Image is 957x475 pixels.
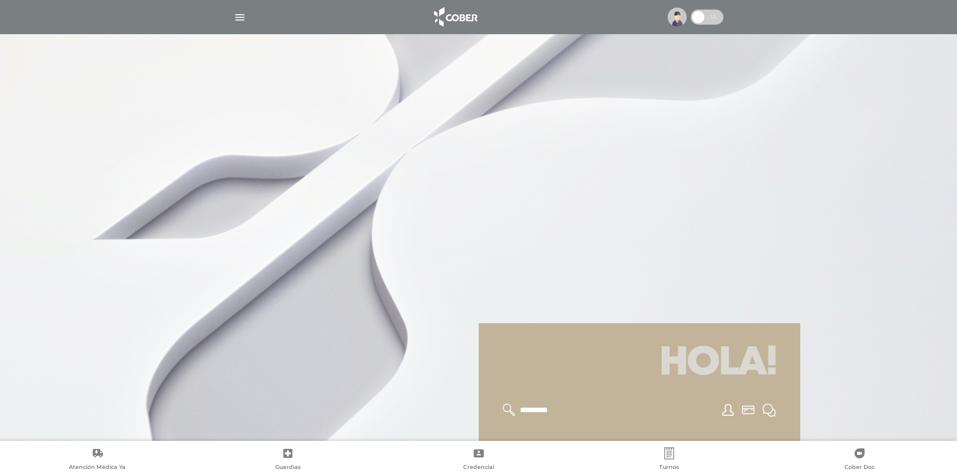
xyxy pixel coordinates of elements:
[69,463,126,472] span: Atención Médica Ya
[844,463,875,472] span: Cober Doc
[491,335,788,392] h1: Hola!
[574,447,764,473] a: Turnos
[383,447,574,473] a: Credencial
[234,11,246,24] img: Cober_menu-lines-white.svg
[429,5,481,29] img: logo_cober_home-white.png
[192,447,383,473] a: Guardias
[659,463,679,472] span: Turnos
[668,8,687,27] img: profile-placeholder.svg
[463,463,494,472] span: Credencial
[2,447,192,473] a: Atención Médica Ya
[275,463,301,472] span: Guardias
[765,447,955,473] a: Cober Doc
